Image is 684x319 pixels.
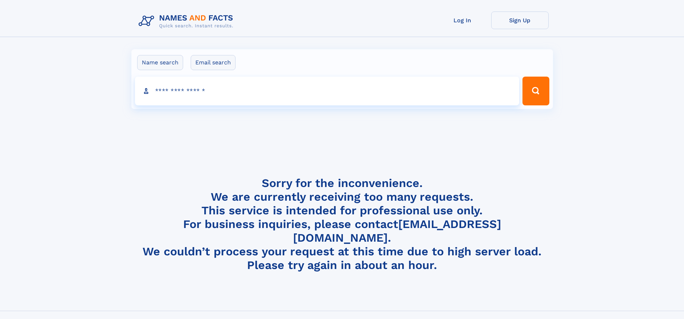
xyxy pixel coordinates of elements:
[293,217,501,245] a: [EMAIL_ADDRESS][DOMAIN_NAME]
[135,77,520,105] input: search input
[434,12,491,29] a: Log In
[491,12,549,29] a: Sign Up
[137,55,183,70] label: Name search
[136,12,239,31] img: Logo Names and Facts
[191,55,236,70] label: Email search
[136,176,549,272] h4: Sorry for the inconvenience. We are currently receiving too many requests. This service is intend...
[522,77,549,105] button: Search Button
